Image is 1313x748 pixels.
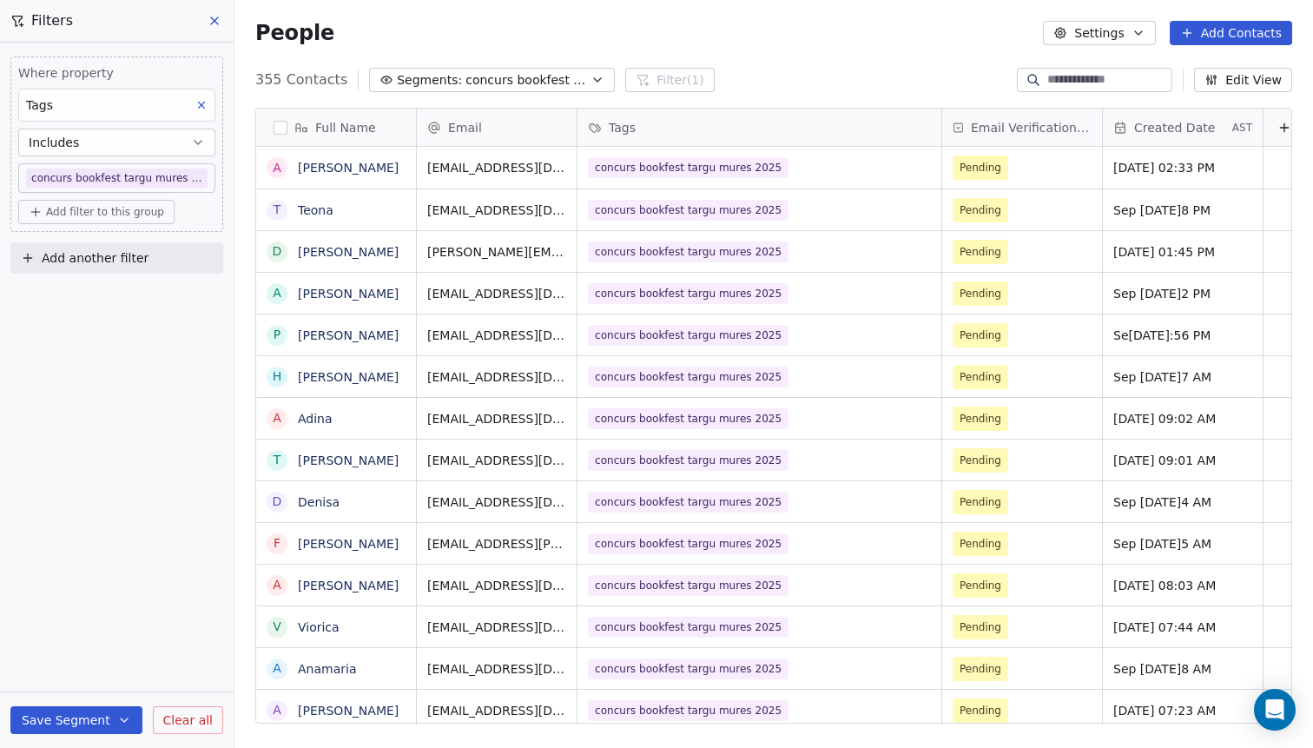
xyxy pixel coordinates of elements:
[1134,119,1215,136] span: Created Date
[609,119,636,136] span: Tags
[1113,619,1252,636] span: [DATE] 07:44 AM
[427,535,566,553] span: [EMAIL_ADDRESS][PERSON_NAME][DOMAIN_NAME]
[427,577,566,594] span: [EMAIL_ADDRESS][DOMAIN_NAME]
[1254,689,1296,731] div: Open Intercom Messenger
[427,327,566,344] span: [EMAIL_ADDRESS][DOMAIN_NAME]
[274,451,281,469] div: T
[273,659,281,678] div: A
[427,243,566,261] span: [PERSON_NAME][EMAIL_ADDRESS][DOMAIN_NAME]
[588,283,788,304] span: concurs bookfest targu mures 2025
[1043,21,1155,45] button: Settings
[427,202,566,219] span: [EMAIL_ADDRESS][DOMAIN_NAME]
[960,202,1001,219] span: Pending
[417,147,1305,725] div: grid
[960,619,1001,636] span: Pending
[1113,243,1252,261] span: [DATE] 01:45 PM
[960,535,1001,553] span: Pending
[298,662,356,676] a: Anamaria
[448,119,482,136] span: Email
[1113,159,1252,176] span: [DATE] 02:33 PM
[298,453,399,467] a: [PERSON_NAME]
[588,157,788,178] span: concurs bookfest targu mures 2025
[465,71,587,89] span: concurs bookfest [GEOGRAPHIC_DATA]
[273,159,281,177] div: A
[273,284,281,302] div: A
[588,492,788,513] span: concurs bookfest targu mures 2025
[960,702,1001,719] span: Pending
[625,68,715,92] button: Filter(1)
[273,409,281,427] div: A
[588,450,788,471] span: concurs bookfest targu mures 2025
[274,534,280,553] div: F
[971,119,1092,136] span: Email Verification Status
[273,618,281,636] div: V
[1232,121,1252,135] span: AST
[588,617,788,638] span: concurs bookfest targu mures 2025
[427,285,566,302] span: [EMAIL_ADDRESS][DOMAIN_NAME]
[298,370,399,384] a: [PERSON_NAME]
[417,109,577,146] div: Email
[298,412,333,426] a: Adina
[577,109,941,146] div: Tags
[960,410,1001,427] span: Pending
[1170,21,1292,45] button: Add Contacts
[588,367,788,387] span: concurs bookfest targu mures 2025
[298,161,399,175] a: [PERSON_NAME]
[274,201,281,219] div: T
[1113,285,1252,302] span: Sep [DATE]2 PM
[273,242,282,261] div: D
[273,493,282,511] div: D
[298,203,333,217] a: Teona
[298,495,340,509] a: Denisa
[960,327,1001,344] span: Pending
[427,159,566,176] span: [EMAIL_ADDRESS][DOMAIN_NAME]
[256,147,417,725] div: grid
[960,452,1001,469] span: Pending
[274,326,280,344] div: P
[298,328,399,342] a: [PERSON_NAME]
[427,660,566,678] span: [EMAIL_ADDRESS][DOMAIN_NAME]
[427,493,566,511] span: [EMAIL_ADDRESS][DOMAIN_NAME]
[588,242,788,262] span: concurs bookfest targu mures 2025
[1113,702,1252,719] span: [DATE] 07:23 AM
[1113,660,1252,678] span: Sep [DATE]8 AM
[427,410,566,427] span: [EMAIL_ADDRESS][DOMAIN_NAME]
[1113,577,1252,594] span: [DATE] 08:03 AM
[1113,410,1252,427] span: [DATE] 09:02 AM
[588,533,788,554] span: concurs bookfest targu mures 2025
[1113,202,1252,219] span: Sep [DATE]8 PM
[588,659,788,679] span: concurs bookfest targu mures 2025
[427,368,566,386] span: [EMAIL_ADDRESS][DOMAIN_NAME]
[960,660,1001,678] span: Pending
[427,702,566,719] span: [EMAIL_ADDRESS][DOMAIN_NAME]
[960,285,1001,302] span: Pending
[960,577,1001,594] span: Pending
[1113,452,1252,469] span: [DATE] 09:01 AM
[588,700,788,721] span: concurs bookfest targu mures 2025
[298,620,340,634] a: Viorica
[298,287,399,301] a: [PERSON_NAME]
[1113,535,1252,553] span: Sep [DATE]5 AM
[960,159,1001,176] span: Pending
[397,71,462,89] span: Segments:
[427,619,566,636] span: [EMAIL_ADDRESS][DOMAIN_NAME]
[427,452,566,469] span: [EMAIL_ADDRESS][DOMAIN_NAME]
[588,325,788,346] span: concurs bookfest targu mures 2025
[1194,68,1292,92] button: Edit View
[298,579,399,592] a: [PERSON_NAME]
[298,537,399,551] a: [PERSON_NAME]
[255,20,334,46] span: People
[588,575,788,596] span: concurs bookfest targu mures 2025
[588,408,788,429] span: concurs bookfest targu mures 2025
[298,245,399,259] a: [PERSON_NAME]
[588,200,788,221] span: concurs bookfest targu mures 2025
[298,704,399,718] a: [PERSON_NAME]
[1103,109,1263,146] div: Created DateAST
[960,243,1001,261] span: Pending
[942,109,1102,146] div: Email Verification Status
[255,70,347,90] span: 355 Contacts
[960,368,1001,386] span: Pending
[960,493,1001,511] span: Pending
[273,367,282,386] div: H
[1113,493,1252,511] span: Sep [DATE]4 AM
